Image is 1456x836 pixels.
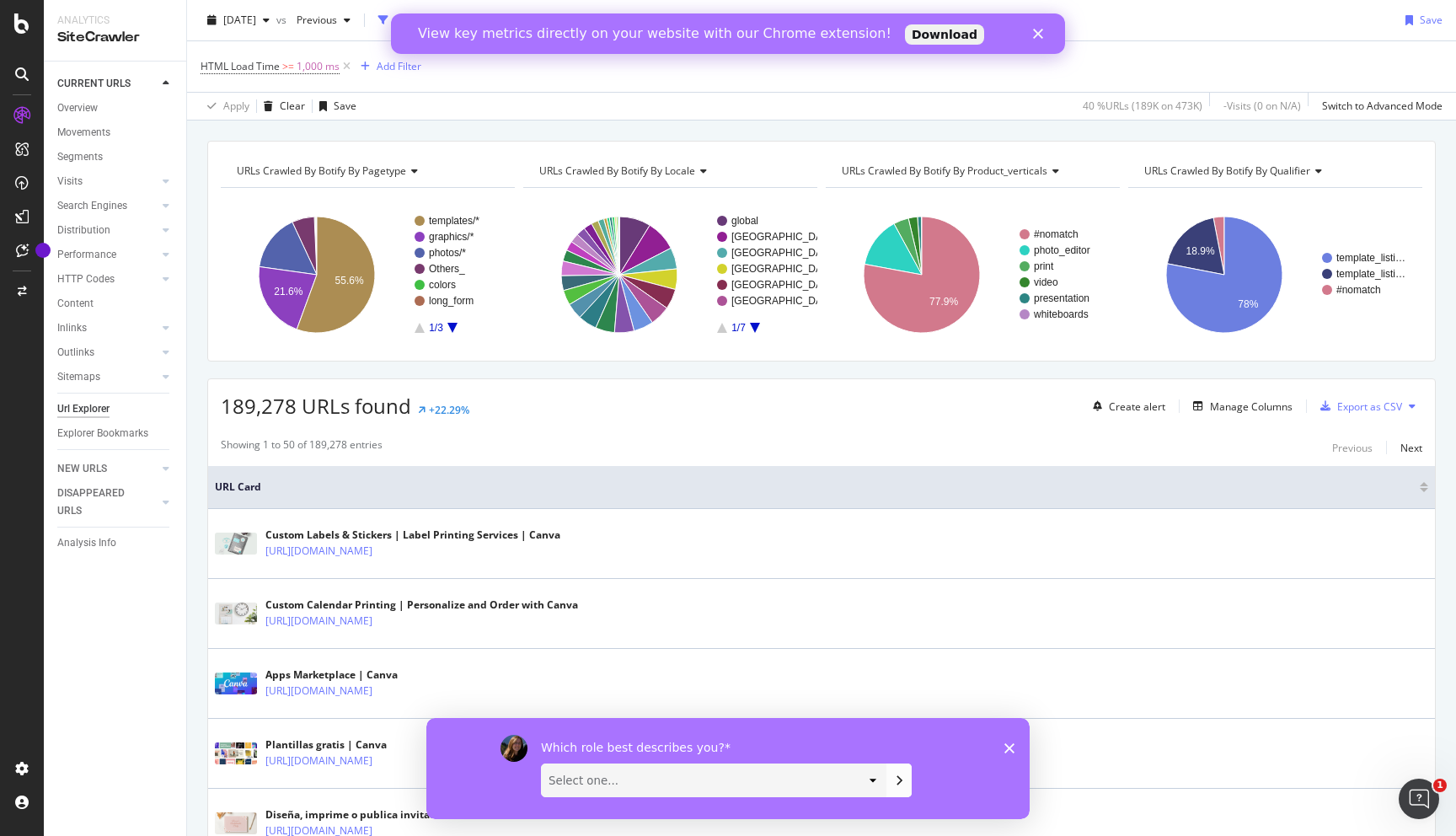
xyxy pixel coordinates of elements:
div: Segments [57,148,103,166]
text: #nomatch [1336,284,1381,296]
text: Others_ [429,263,465,275]
text: graphics/* [429,231,474,243]
a: [URL][DOMAIN_NAME] [265,613,372,630]
button: Create alert [1086,393,1165,420]
button: Apply [201,93,249,120]
svg: A chart. [221,201,515,348]
button: Switch to Advanced Mode [1315,93,1443,120]
div: HTTP Codes [57,271,115,288]
div: Create alert [1109,399,1165,414]
text: 21.6% [274,286,302,297]
span: Previous [290,13,337,27]
text: 18.9% [1186,245,1215,257]
div: Save [1420,13,1443,27]
h4: URLs Crawled By Botify By product_verticals [838,158,1105,185]
a: Outlinks [57,344,158,362]
text: template_listi… [1336,252,1405,264]
button: Save [1399,7,1443,34]
span: 1,000 ms [297,55,340,78]
div: NEW URLS [57,460,107,478]
img: main image [215,603,257,624]
div: Close [642,15,659,25]
text: 77.9% [929,296,958,308]
a: CURRENT URLS [57,75,158,93]
button: Next [1400,437,1422,458]
div: Inlinks [57,319,87,337]
a: [URL][DOMAIN_NAME] [265,683,372,699]
div: times [485,12,500,29]
text: photos/* [429,247,466,259]
div: CURRENT URLS [57,75,131,93]
span: 2025 Sep. 14th [223,13,256,27]
div: Custom Calendar Printing | Personalize and Order with Canva [265,598,578,613]
text: [GEOGRAPHIC_DATA] [731,247,837,259]
div: Search Engines [57,197,127,215]
text: whiteboards [1033,308,1089,320]
text: [GEOGRAPHIC_DATA] [731,279,837,291]
span: URLs Crawled By Botify By pagetype [237,163,406,178]
text: [GEOGRAPHIC_DATA] [731,263,837,275]
div: +22.29% [429,403,469,417]
div: SiteCrawler [57,28,173,47]
div: Export as CSV [1337,399,1402,414]
div: Next [1400,441,1422,455]
div: 40 % URLs ( 189K on 473K ) [1083,99,1202,113]
div: Explorer Bookmarks [57,425,148,442]
a: Segments [57,148,174,166]
a: [URL][DOMAIN_NAME] [265,543,372,560]
div: Save [334,99,356,113]
svg: A chart. [1128,201,1422,348]
div: Clear [280,99,305,113]
div: Apps Marketplace | Canva [265,667,446,683]
span: 189,278 URLs found [221,392,411,420]
a: Url Explorer [57,400,174,418]
div: Distribution [57,222,110,239]
div: Overview [57,99,98,117]
span: URLs Crawled By Botify By qualifier [1144,163,1310,178]
div: Sitemaps [57,368,100,386]
span: URL Card [215,480,1416,495]
text: template_listi… [1336,268,1405,280]
text: #nomatch [1034,228,1079,240]
div: Previous [1332,441,1373,455]
svg: A chart. [826,201,1120,348]
div: Movements [57,124,110,142]
h4: URLs Crawled By Botify By qualifier [1141,158,1407,185]
svg: A chart. [523,201,817,348]
a: DISAPPEARED URLS [57,485,158,520]
a: [URL][DOMAIN_NAME] [265,753,372,769]
text: 1/3 [429,322,443,334]
div: Visits [57,173,83,190]
text: photo_editor [1034,244,1090,256]
h4: URLs Crawled By Botify By locale [536,158,802,185]
img: main image [215,742,257,764]
text: global [731,215,758,227]
button: [DATE] [201,7,276,34]
span: 1 [1433,779,1447,792]
div: Apply [223,99,249,113]
text: 1/7 [731,322,746,334]
text: colors [429,279,456,291]
text: [GEOGRAPHIC_DATA] [731,295,837,307]
text: 55.6% [335,275,364,287]
text: long_form [429,295,474,307]
img: main image [215,812,257,834]
text: print [1034,260,1054,272]
span: URLs Crawled By Botify By product_verticals [842,163,1047,178]
text: presentation [1034,292,1089,304]
button: Manage Columns [1186,396,1293,416]
a: NEW URLS [57,460,158,478]
img: main image [215,673,257,694]
span: >= [282,59,294,73]
button: Segments [514,7,593,34]
div: 1 Filter Applied [395,13,465,27]
button: Add Filter [354,56,421,77]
